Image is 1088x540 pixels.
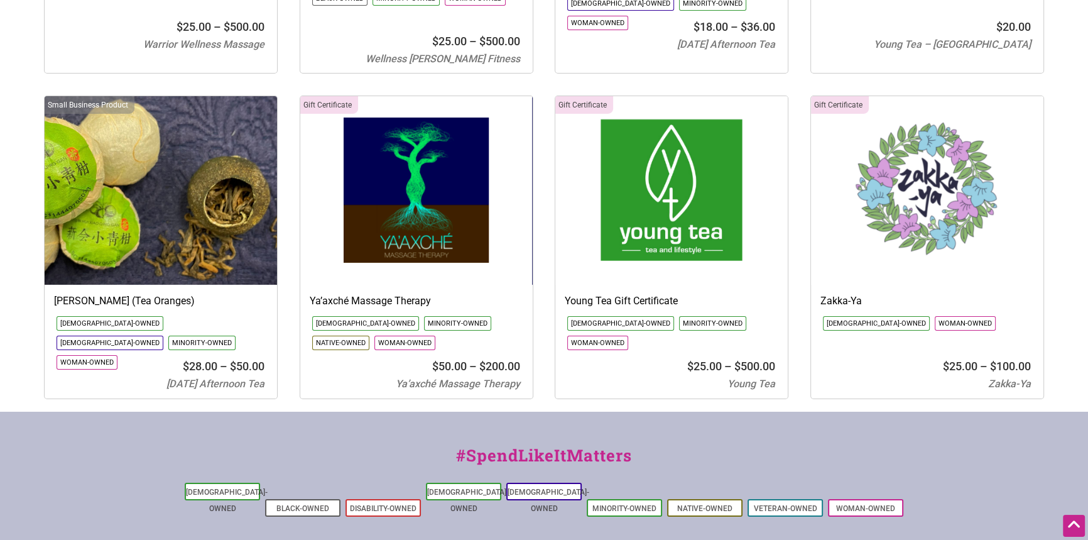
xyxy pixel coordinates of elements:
[990,360,996,373] span: $
[469,360,477,373] span: –
[479,35,520,48] bdi: 500.00
[396,378,520,390] span: Ya’axché Massage Therapy
[592,504,656,513] a: Minority-Owned
[990,360,1031,373] bdi: 100.00
[811,96,869,114] div: Click to show only this category
[300,96,358,114] div: Click to show only this category
[677,38,775,50] span: [DATE] Afternoon Tea
[177,20,211,33] bdi: 25.00
[677,504,732,513] a: Native-Owned
[836,504,895,513] a: Woman-Owned
[679,316,746,331] li: Click to show only this community
[943,360,977,373] bdi: 25.00
[479,360,486,373] span: $
[57,336,163,350] li: Click to show only this community
[996,20,1003,33] span: $
[230,360,264,373] bdi: 50.00
[427,488,509,513] a: [DEMOGRAPHIC_DATA]-Owned
[687,360,722,373] bdi: 25.00
[555,96,788,285] img: Young Tea gift certificates
[731,20,738,33] span: –
[366,53,520,65] span: Wellness [PERSON_NAME] Fitness
[432,35,438,48] span: $
[230,360,236,373] span: $
[694,20,728,33] bdi: 18.00
[565,294,778,308] h3: Young Tea Gift Certificate
[935,316,996,331] li: Click to show only this community
[943,360,949,373] span: $
[694,20,700,33] span: $
[567,16,628,30] li: Click to show only this community
[741,20,747,33] span: $
[276,504,329,513] a: Black-Owned
[57,355,117,370] li: Click to show only this community
[555,96,613,114] div: Click to show only this category
[823,316,930,331] li: Click to show only this community
[980,360,987,373] span: –
[300,96,533,285] img: Ya’axché Massage Therapy
[1063,515,1085,537] div: Scroll Back to Top
[350,504,416,513] a: Disability-Owned
[734,360,741,373] span: $
[54,294,268,308] h3: [PERSON_NAME] (Tea Oranges)
[988,378,1031,390] span: Zakka-Ya
[727,378,775,390] span: Young Tea
[724,360,732,373] span: –
[432,360,438,373] span: $
[177,20,183,33] span: $
[168,336,236,350] li: Click to show only this community
[687,360,694,373] span: $
[567,316,674,331] li: Click to show only this community
[57,316,163,331] li: Click to show only this community
[424,316,491,331] li: Click to show only this community
[45,96,277,285] img: Friday Afternoon Tea Xiao Qing Gan (Tea Oranges)
[741,20,775,33] bdi: 36.00
[220,360,227,373] span: –
[874,38,1031,50] span: Young Tea – [GEOGRAPHIC_DATA]
[183,360,189,373] span: $
[567,336,628,350] li: Click to show only this community
[186,488,268,513] a: [DEMOGRAPHIC_DATA]-Owned
[312,336,369,350] li: Click to show only this community
[374,336,435,350] li: Click to show only this community
[214,20,221,33] span: –
[508,488,589,513] a: [DEMOGRAPHIC_DATA]-Owned
[479,360,520,373] bdi: 200.00
[479,35,486,48] span: $
[312,316,419,331] li: Click to show only this community
[469,35,477,48] span: –
[310,294,523,308] h3: Ya’axché Massage Therapy
[996,20,1031,33] bdi: 20.00
[820,294,1034,308] h3: Zakka-Ya
[224,20,264,33] bdi: 500.00
[143,38,264,50] span: Warrior Wellness Massage
[432,35,467,48] bdi: 25.00
[183,360,217,373] bdi: 28.00
[166,378,264,390] span: [DATE] Afternoon Tea
[754,504,817,513] a: Veteran-Owned
[432,360,467,373] bdi: 50.00
[734,360,775,373] bdi: 500.00
[45,96,134,114] div: Click to show only this category
[224,20,230,33] span: $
